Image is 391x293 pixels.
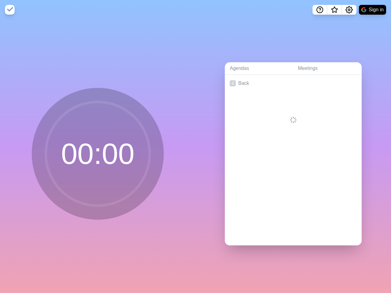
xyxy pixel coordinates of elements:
[361,7,366,12] img: google logo
[5,5,15,15] img: timeblocks logo
[312,5,327,15] button: Help
[225,62,293,75] a: Agendas
[342,5,356,15] button: Settings
[293,62,362,75] a: Meetings
[359,5,386,15] button: Sign in
[327,5,342,15] button: What’s new
[225,75,362,92] a: Back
